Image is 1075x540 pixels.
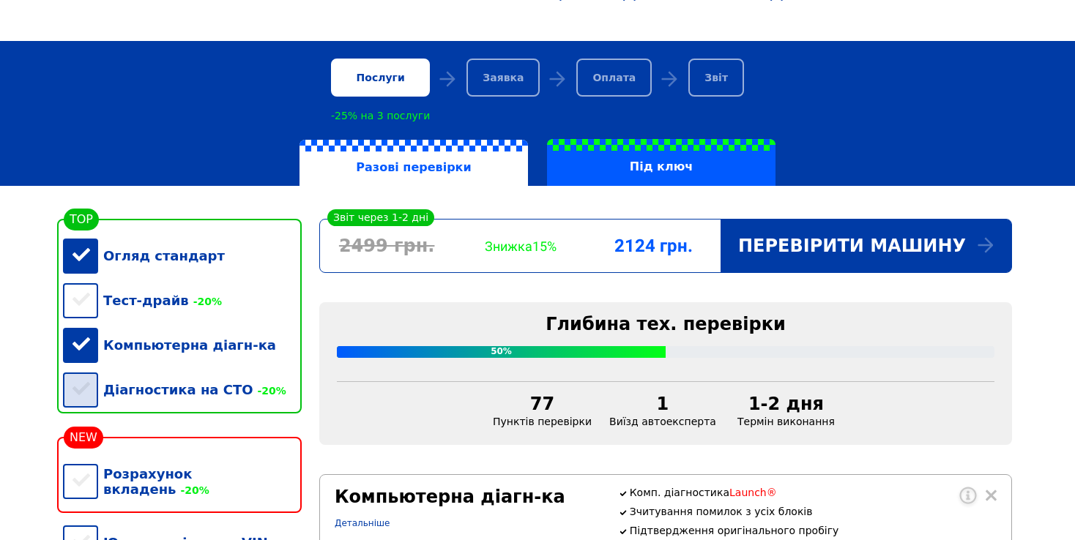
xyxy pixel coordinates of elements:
div: 77 [493,394,592,414]
span: -20% [253,385,286,397]
span: Launch® [729,487,777,498]
div: Пунктів перевірки [484,394,600,427]
span: -20% [189,296,222,307]
div: Тест-драйв [63,278,302,323]
label: Разові перевірки [300,140,528,187]
div: 1 [609,394,716,414]
div: Термін виконання [725,394,847,427]
span: -20% [176,484,209,496]
div: 1-2 дня [734,394,838,414]
div: Огляд стандарт [63,233,302,278]
a: Детальніше [335,518,390,528]
div: Знижка [453,239,587,254]
div: Послуги [331,59,430,97]
p: Комп. діагностика [630,487,997,498]
div: Виїзд автоексперта [600,394,725,427]
a: Під ключ [537,139,785,186]
div: Перевірити машину [721,220,1011,272]
p: Зчитування помилок з усіх блоків [630,506,997,517]
div: Звіт [688,59,744,97]
div: Оплата [576,59,652,97]
span: 15% [532,239,557,254]
div: Діагностика на СТО [63,367,302,412]
div: Компьютерна діагн-ка [63,323,302,367]
div: 2499 грн. [320,236,453,256]
div: Розрахунок вкладень [63,451,302,511]
div: Компьютерна діагн-ка [335,487,600,507]
label: Під ключ [547,139,775,186]
div: -25% на 3 послуги [331,110,430,121]
p: Підтвердження оригінального пробігу [630,525,997,536]
div: Заявка [466,59,540,97]
div: 50% [337,346,666,358]
div: Глибина тех. перевірки [337,314,994,334]
div: 2124 грн. [587,236,721,256]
